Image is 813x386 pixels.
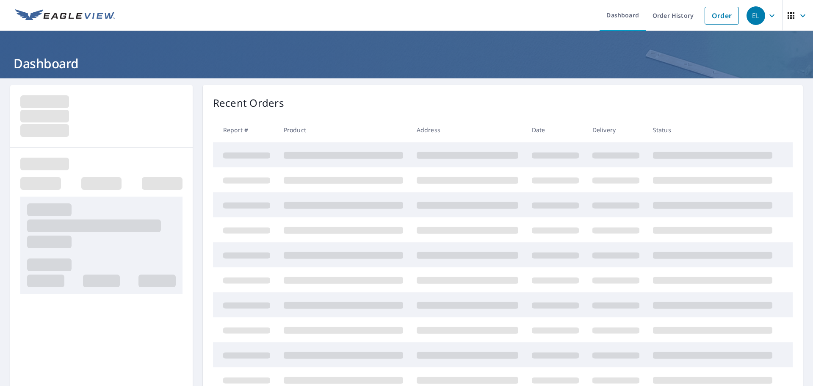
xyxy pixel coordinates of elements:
[213,117,277,142] th: Report #
[15,9,115,22] img: EV Logo
[586,117,646,142] th: Delivery
[410,117,525,142] th: Address
[747,6,765,25] div: EL
[705,7,739,25] a: Order
[525,117,586,142] th: Date
[277,117,410,142] th: Product
[646,117,779,142] th: Status
[10,55,803,72] h1: Dashboard
[213,95,284,111] p: Recent Orders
